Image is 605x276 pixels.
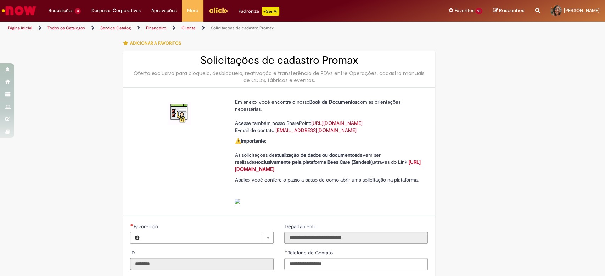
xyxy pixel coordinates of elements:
[211,25,274,31] a: Solicitações de cadastro Promax
[123,36,185,51] button: Adicionar a Favoritos
[262,7,279,16] p: +GenAi
[256,159,373,165] strong: exclusivamente pela plataforma Bees Care (Zendesk),
[130,249,136,256] span: Somente leitura - ID
[130,258,274,270] input: ID
[8,25,32,31] a: Página inicial
[499,7,525,14] span: Rascunhos
[235,176,422,205] p: Abaixo, você confere o passo a passo de como abrir uma solicitação na plataforma.
[287,249,334,256] span: Telefone de Contato
[75,8,81,14] span: 3
[235,98,422,134] p: Em anexo, você encontra o nosso com as orientações necessárias. Acesse também nosso SharePoint: E...
[5,22,398,35] ul: Trilhas de página
[146,25,166,31] a: Financeiro
[1,4,37,18] img: ServiceNow
[284,223,318,230] label: Somente leitura - Departamento
[284,232,428,244] input: Departamento
[181,25,196,31] a: Cliente
[143,232,273,243] a: Limpar campo Favorecido
[284,258,428,270] input: Telefone de Contato
[151,7,177,14] span: Aprovações
[235,199,240,204] img: sys_attachment.do
[91,7,141,14] span: Despesas Corporativas
[275,127,356,133] a: [EMAIL_ADDRESS][DOMAIN_NAME]
[209,5,228,16] img: click_logo_yellow_360x200.png
[274,152,357,158] strong: atualização de dados ou documentos
[168,102,191,125] img: Solicitações de cadastro Promax
[130,224,133,226] span: Necessários
[47,25,85,31] a: Todos os Catálogos
[187,7,198,14] span: More
[309,99,357,105] strong: Book de Documentos
[130,70,428,84] div: Oferta exclusiva para bloqueio, desbloqueio, reativação e transferência de PDVs entre Operações, ...
[100,25,131,31] a: Service Catalog
[130,232,143,243] button: Favorecido, Visualizar este registro
[493,7,525,14] a: Rascunhos
[564,7,600,13] span: [PERSON_NAME]
[130,54,428,66] h2: Solicitações de cadastro Promax
[239,7,279,16] div: Padroniza
[284,223,318,230] span: Somente leitura - Departamento
[284,250,287,253] span: Obrigatório Preenchido
[235,159,420,172] a: [URL][DOMAIN_NAME]
[133,223,159,230] span: Necessários - Favorecido
[475,8,482,14] span: 18
[130,249,136,256] label: Somente leitura - ID
[311,120,362,126] a: [URL][DOMAIN_NAME]
[241,138,266,144] strong: Importante:
[49,7,73,14] span: Requisições
[235,137,422,173] p: ⚠️ As solicitações de devem ser realizadas atraves do Link
[130,40,181,46] span: Adicionar a Favoritos
[454,7,474,14] span: Favoritos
